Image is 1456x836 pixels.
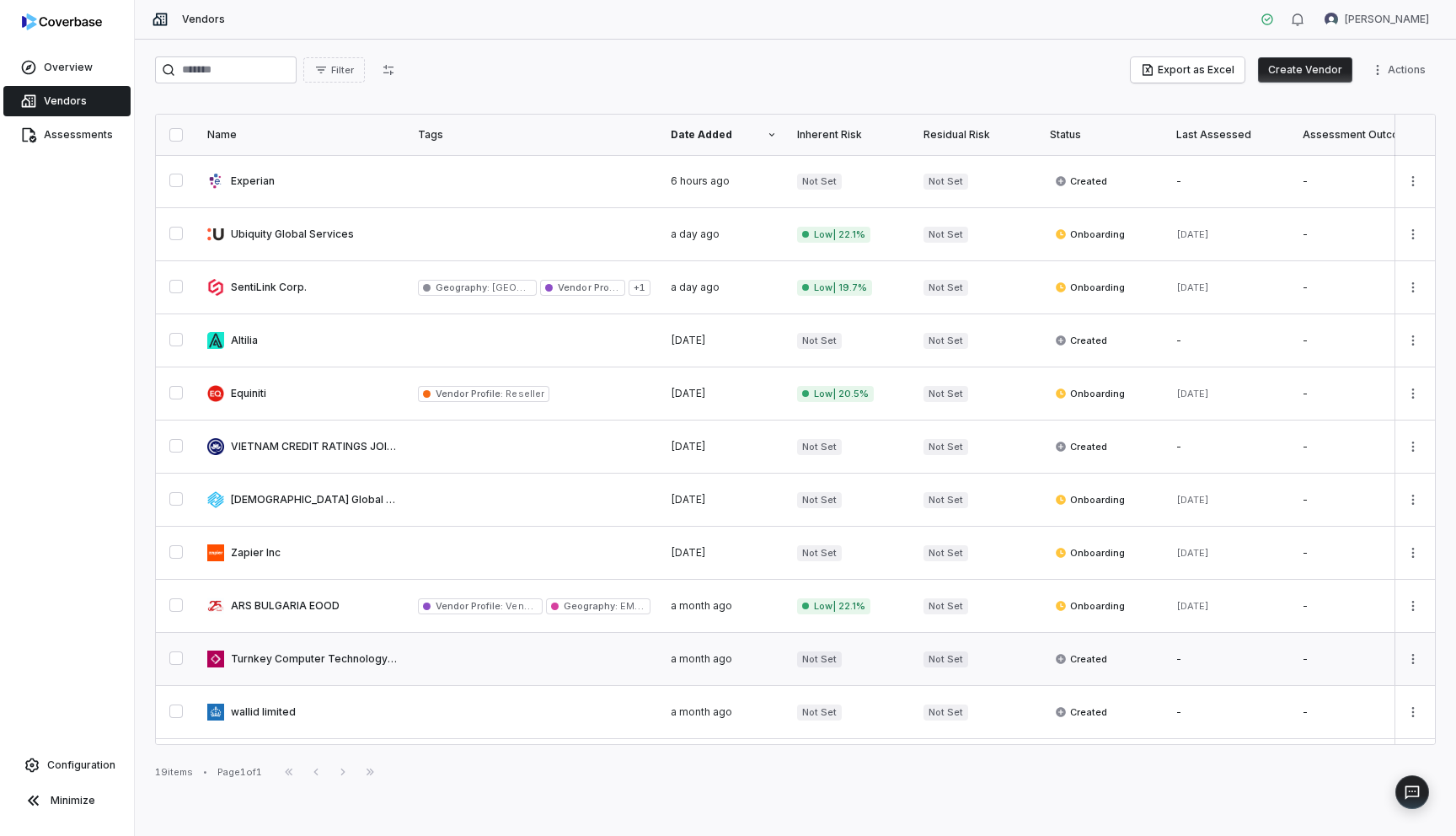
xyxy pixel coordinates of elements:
[1176,600,1209,612] span: [DATE]
[797,386,874,402] span: Low | 20.5%
[671,599,732,612] span: a month ago
[1293,580,1419,633] td: -
[797,598,870,614] span: Low | 22.1%
[671,493,706,506] span: [DATE]
[51,794,95,807] span: Minimize
[1303,128,1409,142] div: Assessment Outcome
[1293,686,1419,739] td: -
[1400,646,1427,672] button: More actions
[1055,174,1107,188] span: Created
[1176,388,1209,399] span: [DATE]
[503,600,539,612] span: Vendor
[923,386,968,402] span: Not Set
[629,280,650,296] span: + 1
[1293,527,1419,580] td: -
[1176,494,1209,506] span: [DATE]
[671,228,720,240] span: a day ago
[923,227,968,243] span: Not Set
[1055,493,1125,506] span: Onboarding
[3,86,131,116] a: Vendors
[923,439,968,455] span: Not Set
[797,174,842,190] span: Not Set
[1345,13,1429,26] span: [PERSON_NAME]
[331,64,354,77] span: Filter
[923,492,968,508] span: Not Set
[797,651,842,667] span: Not Set
[1166,421,1293,474] td: -
[797,439,842,455] span: Not Set
[1166,686,1293,739] td: -
[671,440,706,453] span: [DATE]
[1400,328,1427,353] button: More actions
[797,128,903,142] div: Inherent Risk
[797,333,842,349] span: Not Set
[1293,739,1419,792] td: -
[203,766,207,778] div: •
[44,128,113,142] span: Assessments
[671,174,730,187] span: 6 hours ago
[923,651,968,667] span: Not Set
[490,281,591,293] span: [GEOGRAPHIC_DATA]
[1293,208,1419,261] td: -
[1293,421,1419,474] td: -
[1055,652,1107,666] span: Created
[1400,222,1427,247] button: More actions
[503,388,543,399] span: Reseller
[1400,434,1427,459] button: More actions
[797,492,842,508] span: Not Set
[671,281,720,293] span: a day ago
[1055,334,1107,347] span: Created
[671,705,732,718] span: a month ago
[303,57,365,83] button: Filter
[436,600,503,612] span: Vendor Profile :
[1176,281,1209,293] span: [DATE]
[7,784,127,817] button: Minimize
[558,281,625,293] span: Vendor Profile :
[1293,633,1419,686] td: -
[1293,261,1419,314] td: -
[207,128,398,142] div: Name
[155,766,193,779] div: 19 items
[44,61,93,74] span: Overview
[671,334,706,346] span: [DATE]
[1055,387,1125,400] span: Onboarding
[1055,705,1107,719] span: Created
[1166,633,1293,686] td: -
[44,94,87,108] span: Vendors
[1055,281,1125,294] span: Onboarding
[1400,381,1427,406] button: More actions
[671,652,732,665] span: a month ago
[1400,699,1427,725] button: More actions
[1055,599,1125,613] span: Onboarding
[923,598,968,614] span: Not Set
[671,128,777,142] div: Date Added
[1166,155,1293,208] td: -
[1400,169,1427,194] button: More actions
[1055,546,1125,560] span: Onboarding
[47,758,115,772] span: Configuration
[923,545,968,561] span: Not Set
[7,750,127,780] a: Configuration
[671,546,706,559] span: [DATE]
[797,280,872,296] span: Low | 19.7%
[1366,57,1436,83] button: More actions
[1293,474,1419,527] td: -
[1400,593,1427,619] button: More actions
[923,280,968,296] span: Not Set
[923,128,1030,142] div: Residual Risk
[1314,7,1439,32] button: Shaikh Shamid avatar[PERSON_NAME]
[1400,487,1427,512] button: More actions
[436,388,503,399] span: Vendor Profile :
[1400,275,1427,300] button: More actions
[618,600,647,612] span: EMEA
[418,128,650,142] div: Tags
[1293,367,1419,421] td: -
[1176,547,1209,559] span: [DATE]
[217,766,262,779] div: Page 1 of 1
[1325,13,1338,26] img: Shaikh Shamid avatar
[1258,57,1352,83] button: Create Vendor
[671,387,706,399] span: [DATE]
[797,227,870,243] span: Low | 22.1%
[1176,128,1282,142] div: Last Assessed
[923,174,968,190] span: Not Set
